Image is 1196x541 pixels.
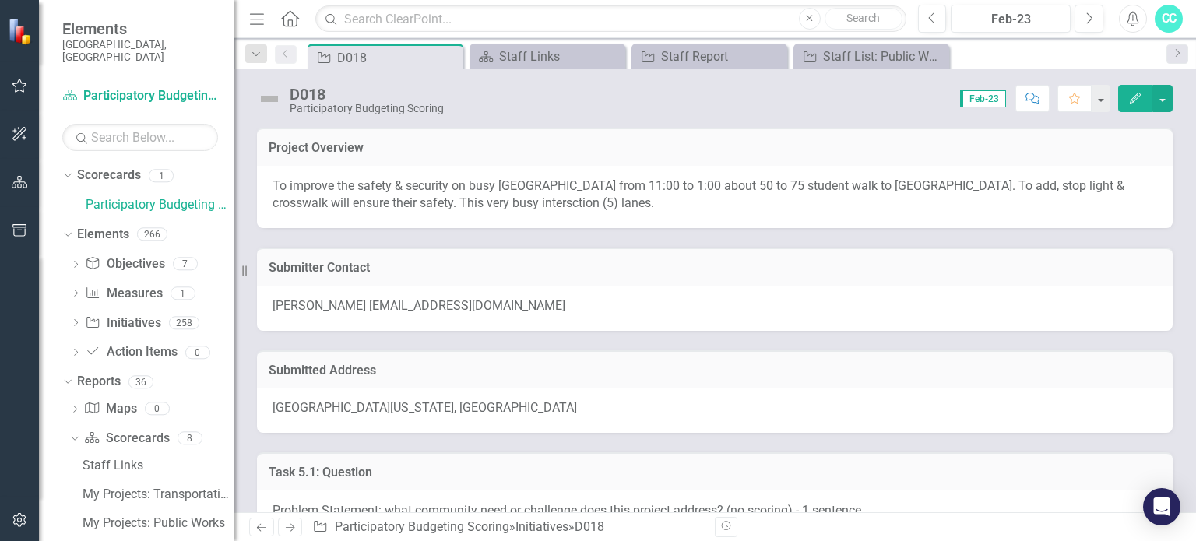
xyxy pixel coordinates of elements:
div: Staff List: Public Works [823,47,945,66]
a: Elements [77,226,129,244]
div: Staff Links [499,47,621,66]
button: CC [1155,5,1183,33]
div: 1 [149,169,174,182]
img: ClearPoint Strategy [8,18,35,45]
div: D018 [290,86,444,103]
a: Scorecards [77,167,141,184]
span: [GEOGRAPHIC_DATA][US_STATE], [GEOGRAPHIC_DATA] [273,400,577,415]
div: 0 [145,402,170,416]
div: My Projects: Transportation [83,487,234,501]
a: Staff Links [79,453,234,478]
div: 36 [128,375,153,388]
span: Feb-23 [960,90,1006,107]
div: Staff Links [83,458,234,472]
div: My Projects: Public Works [83,516,234,530]
div: 1 [171,286,195,300]
button: Feb-23 [951,5,1071,33]
a: Measures [85,285,162,303]
a: Participatory Budgeting Scoring [62,87,218,105]
img: Not Defined [257,86,282,111]
span: Elements [62,19,218,38]
a: Participatory Budgeting Scoring [86,196,234,214]
small: [GEOGRAPHIC_DATA], [GEOGRAPHIC_DATA] [62,38,218,64]
a: My Projects: Public Works [79,511,234,536]
span: Problem Statement: what community need or challenge does this project address? (no scoring) - 1 s... [273,503,861,518]
input: Search Below... [62,124,218,151]
a: Objectives [85,255,164,273]
div: 258 [169,316,199,329]
a: Staff List: Public Works [797,47,945,66]
div: D018 [575,519,604,534]
a: Participatory Budgeting Scoring [335,519,509,534]
a: Initiatives [85,314,160,332]
span: [PERSON_NAME] [EMAIL_ADDRESS][DOMAIN_NAME] [273,298,565,313]
a: Initiatives [515,519,568,534]
div: 266 [137,228,167,241]
a: Action Items [85,343,177,361]
div: » » [312,518,703,536]
div: 8 [178,432,202,445]
span: Search [846,12,880,24]
a: Maps [84,400,136,418]
div: Feb-23 [956,10,1065,29]
a: Reports [77,373,121,391]
h3: Task 5.1: Question [269,465,1161,480]
div: 7 [173,258,198,271]
div: Open Intercom Messenger [1143,488,1180,525]
h3: Submitter Contact [269,261,1161,275]
h3: Project Overview [269,141,1161,155]
a: Scorecards [84,430,169,448]
p: To improve the safety & security on busy [GEOGRAPHIC_DATA] from 11:00 to 1:00 about 50 to 75 stud... [273,177,1157,213]
a: My Projects: Transportation [79,482,234,507]
a: Staff Links [473,47,621,66]
a: Staff Report [635,47,783,66]
button: Search [825,8,902,30]
div: Staff Report [661,47,783,66]
div: 0 [185,346,210,359]
div: Participatory Budgeting Scoring [290,103,444,114]
h3: Submitted Address [269,364,1161,378]
div: D018 [337,48,459,68]
input: Search ClearPoint... [315,5,906,33]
